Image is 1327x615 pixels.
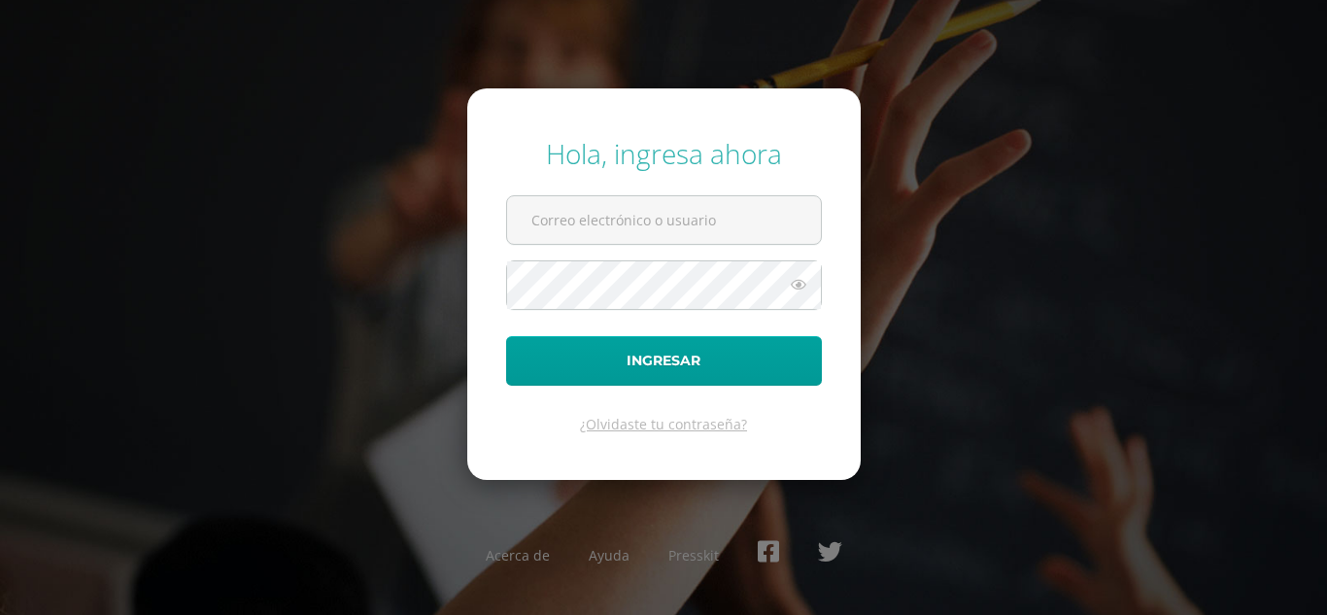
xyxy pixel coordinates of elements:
[589,546,629,564] a: Ayuda
[507,196,821,244] input: Correo electrónico o usuario
[506,135,822,172] div: Hola, ingresa ahora
[486,546,550,564] a: Acerca de
[580,415,747,433] a: ¿Olvidaste tu contraseña?
[506,336,822,386] button: Ingresar
[668,546,719,564] a: Presskit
